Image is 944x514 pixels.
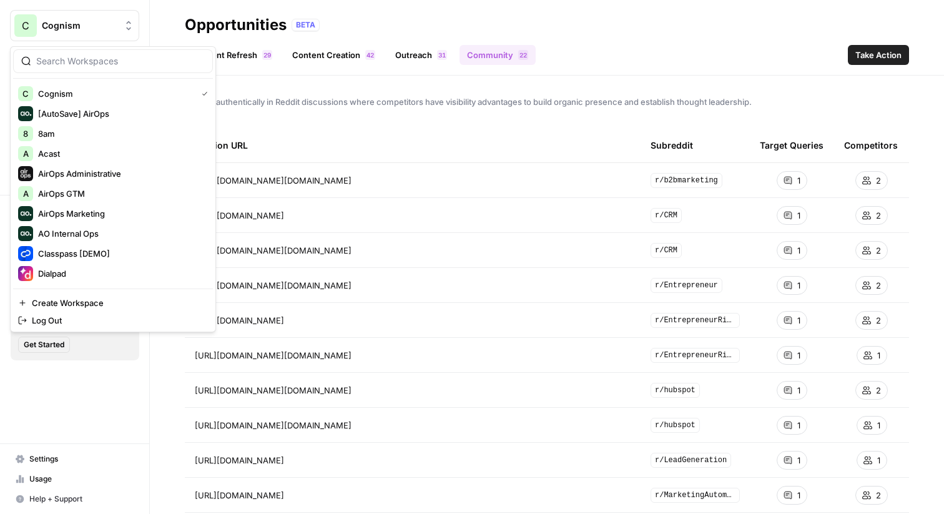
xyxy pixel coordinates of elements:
[366,50,370,60] span: 4
[797,279,800,292] span: 1
[877,454,880,467] span: 1
[651,313,740,328] span: r/EntrepreneurRideAlong
[18,226,33,241] img: AO Internal Ops Logo
[651,488,740,503] span: r/MarketingAutomation
[651,348,740,363] span: r/EntrepreneurRideAlong
[195,209,284,222] span: [URL][DOMAIN_NAME]
[23,187,29,200] span: A
[38,207,203,220] span: AirOps Marketing
[855,49,902,61] span: Take Action
[185,96,909,108] span: Engage authentically in Reddit discussions where competitors have visibility advantages to build ...
[263,50,267,60] span: 2
[38,187,203,200] span: AirOps GTM
[848,45,909,65] button: Take Action
[22,87,29,100] span: C
[22,18,29,33] span: C
[38,267,203,280] span: Dialpad
[797,384,800,397] span: 1
[23,147,29,160] span: A
[195,419,352,432] span: [URL][DOMAIN_NAME][DOMAIN_NAME]
[195,489,284,502] span: [URL][DOMAIN_NAME]
[29,493,134,505] span: Help + Support
[32,297,203,309] span: Create Workspace
[651,453,731,468] span: r/LeadGeneration
[437,50,447,60] div: 31
[36,55,205,67] input: Search Workspaces
[651,278,722,293] span: r/Entrepreneur
[285,45,383,65] a: Content Creation42
[10,469,139,489] a: Usage
[18,337,70,353] button: Get Started
[42,19,117,32] span: Cognism
[797,244,800,257] span: 1
[18,166,33,181] img: AirOps Administrative Logo
[18,246,33,261] img: Classpass [DEMO] Logo
[195,314,284,327] span: [URL][DOMAIN_NAME]
[651,418,700,433] span: r/hubspot
[518,50,528,60] div: 22
[877,419,880,432] span: 1
[651,173,722,188] span: r/b2bmarketing
[876,279,881,292] span: 2
[876,489,881,502] span: 2
[760,128,824,162] div: Target Queries
[876,209,881,222] span: 2
[519,50,523,60] span: 2
[195,349,352,362] span: [URL][DOMAIN_NAME][DOMAIN_NAME]
[651,383,700,398] span: r/hubspot
[13,294,213,312] a: Create Workspace
[10,46,216,332] div: Workspace: Cognism
[797,489,800,502] span: 1
[38,167,203,180] span: AirOps Administrative
[262,50,272,60] div: 29
[876,384,881,397] span: 2
[651,243,682,258] span: r/CRM
[370,50,374,60] span: 2
[797,174,800,187] span: 1
[195,454,284,467] span: [URL][DOMAIN_NAME]
[38,147,203,160] span: Acast
[10,10,139,41] button: Workspace: Cognism
[18,266,33,281] img: Dialpad Logo
[195,384,352,397] span: [URL][DOMAIN_NAME][DOMAIN_NAME]
[292,19,320,31] div: BETA
[365,50,375,60] div: 42
[29,453,134,465] span: Settings
[651,208,682,223] span: r/CRM
[18,106,33,121] img: [AutoSave] AirOps Logo
[185,15,287,35] div: Opportunities
[10,489,139,509] button: Help + Support
[185,45,280,65] a: Content Refresh29
[523,50,527,60] span: 2
[195,128,631,162] div: Citation URL
[267,50,271,60] span: 9
[38,127,203,140] span: 8am
[438,50,442,60] span: 3
[797,314,800,327] span: 1
[797,349,800,362] span: 1
[442,50,446,60] span: 1
[29,473,134,485] span: Usage
[876,244,881,257] span: 2
[38,247,203,260] span: Classpass [DEMO]
[38,87,192,100] span: Cognism
[10,449,139,469] a: Settings
[195,244,352,257] span: [URL][DOMAIN_NAME][DOMAIN_NAME]
[13,312,213,329] a: Log Out
[23,127,28,140] span: 8
[18,206,33,221] img: AirOps Marketing Logo
[24,339,64,350] span: Get Started
[797,209,800,222] span: 1
[460,45,536,65] a: Community22
[651,128,693,162] div: Subreddit
[877,349,880,362] span: 1
[38,227,203,240] span: AO Internal Ops
[195,279,352,292] span: [URL][DOMAIN_NAME][DOMAIN_NAME]
[844,128,898,162] div: Competitors
[388,45,455,65] a: Outreach31
[797,419,800,432] span: 1
[876,314,881,327] span: 2
[32,314,203,327] span: Log Out
[195,174,352,187] span: [URL][DOMAIN_NAME][DOMAIN_NAME]
[38,107,203,120] span: [AutoSave] AirOps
